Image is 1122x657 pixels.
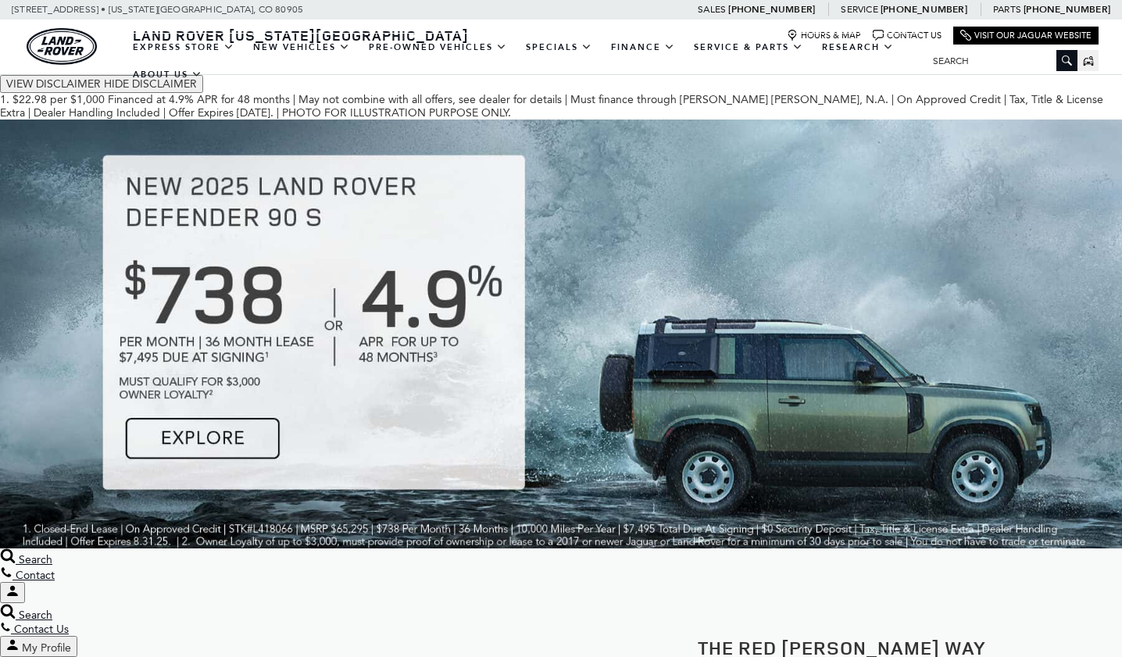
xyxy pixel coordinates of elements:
[27,28,97,65] img: Land Rover
[881,3,967,16] a: [PHONE_NUMBER]
[728,3,815,16] a: [PHONE_NUMBER]
[123,34,921,88] nav: Main Navigation
[16,569,55,582] span: Contact
[19,553,52,566] span: Search
[684,34,813,61] a: Service & Parts
[104,77,197,91] span: HIDE DISCLAIMER
[873,30,942,41] a: Contact Us
[787,30,861,41] a: Hours & Map
[813,34,903,61] a: Research
[133,26,469,45] span: Land Rover [US_STATE][GEOGRAPHIC_DATA]
[993,4,1021,15] span: Parts
[14,623,69,636] span: Contact Us
[921,52,1077,70] input: Search
[516,34,602,61] a: Specials
[22,641,71,655] span: My Profile
[841,4,877,15] span: Service
[244,34,359,61] a: New Vehicles
[123,61,212,88] a: About Us
[1024,3,1110,16] a: [PHONE_NUMBER]
[698,4,726,15] span: Sales
[602,34,684,61] a: Finance
[6,77,101,91] span: VIEW DISCLAIMER
[359,34,516,61] a: Pre-Owned Vehicles
[19,609,52,622] span: Search
[123,26,478,45] a: Land Rover [US_STATE][GEOGRAPHIC_DATA]
[12,4,303,15] a: [STREET_ADDRESS] • [US_STATE][GEOGRAPHIC_DATA], CO 80905
[27,28,97,65] a: land-rover
[123,34,244,61] a: EXPRESS STORE
[960,30,1092,41] a: Visit Our Jaguar Website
